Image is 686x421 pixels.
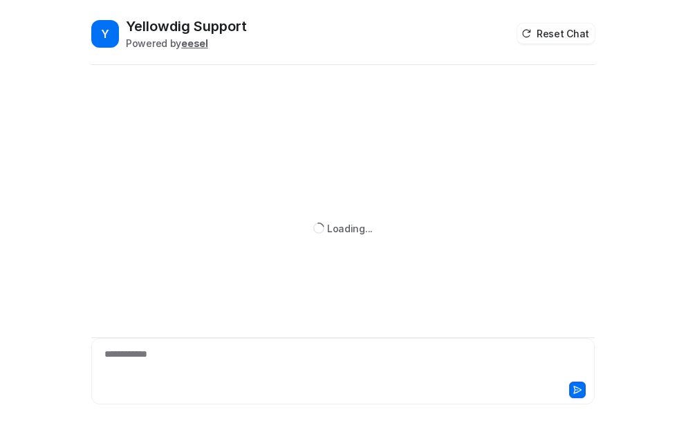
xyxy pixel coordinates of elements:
h2: Yellowdig Support [126,17,247,36]
div: Loading... [327,221,373,236]
span: Y [91,20,119,48]
button: Reset Chat [517,24,595,44]
div: Powered by [126,36,247,50]
b: eesel [181,37,208,49]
